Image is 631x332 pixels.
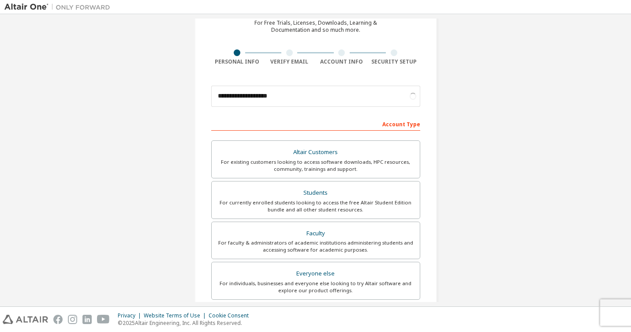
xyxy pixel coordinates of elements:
[68,315,77,324] img: instagram.svg
[4,3,115,11] img: Altair One
[217,239,414,253] div: For faculty & administrators of academic institutions administering students and accessing softwa...
[217,227,414,240] div: Faculty
[217,146,414,158] div: Altair Customers
[217,187,414,199] div: Students
[263,58,316,65] div: Verify Email
[97,315,110,324] img: youtube.svg
[211,117,420,131] div: Account Type
[316,58,368,65] div: Account Info
[209,312,254,319] div: Cookie Consent
[118,319,254,327] p: © 2025 Altair Engineering, Inc. All Rights Reserved.
[217,158,414,173] div: For existing customers looking to access software downloads, HPC resources, community, trainings ...
[217,199,414,213] div: For currently enrolled students looking to access the free Altair Student Edition bundle and all ...
[254,19,377,34] div: For Free Trials, Licenses, Downloads, Learning & Documentation and so much more.
[3,315,48,324] img: altair_logo.svg
[217,280,414,294] div: For individuals, businesses and everyone else looking to try Altair software and explore our prod...
[211,58,264,65] div: Personal Info
[217,268,414,280] div: Everyone else
[144,312,209,319] div: Website Terms of Use
[82,315,92,324] img: linkedin.svg
[53,315,63,324] img: facebook.svg
[368,58,420,65] div: Security Setup
[118,312,144,319] div: Privacy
